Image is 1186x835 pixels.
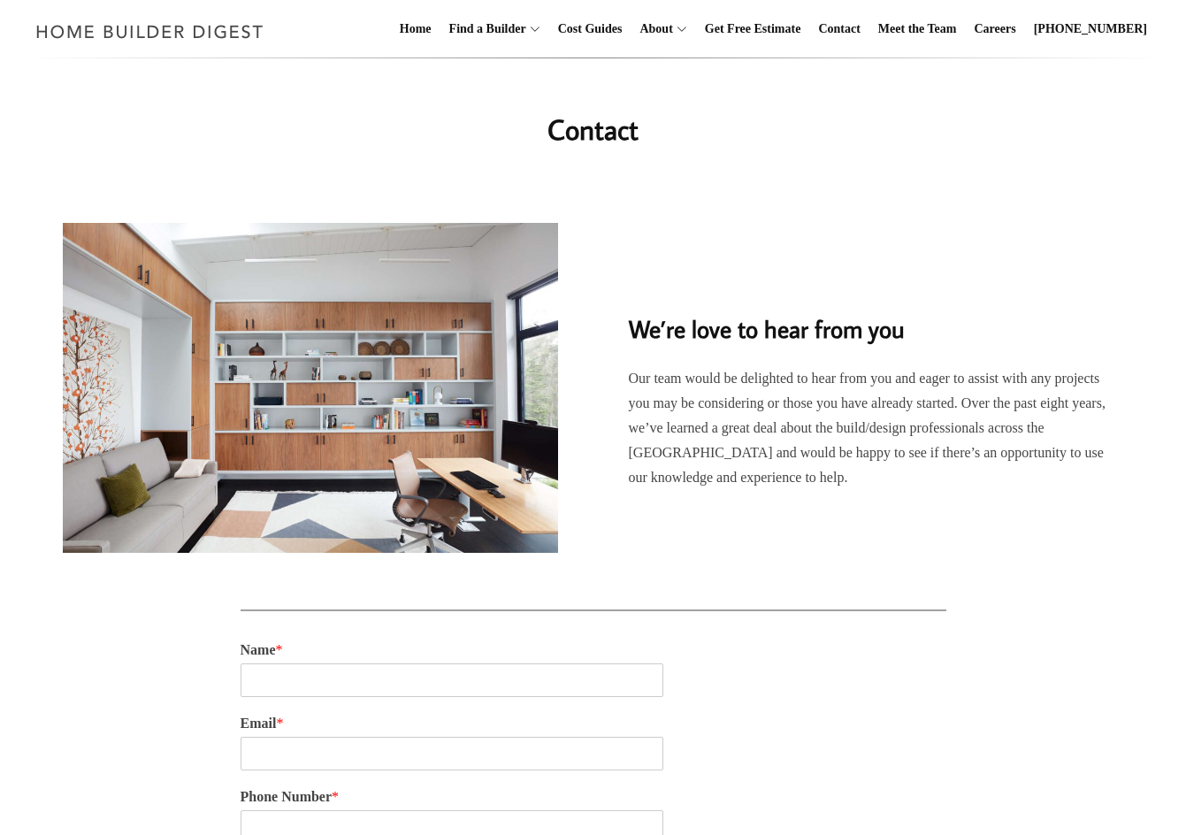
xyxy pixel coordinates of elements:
[241,788,946,807] label: Phone Number
[28,14,272,49] img: Home Builder Digest
[629,286,1124,347] h2: We’re love to hear from you
[241,715,946,733] label: Email
[698,1,808,57] a: Get Free Estimate
[442,1,526,57] a: Find a Builder
[393,1,439,57] a: Home
[871,1,964,57] a: Meet the Team
[632,1,672,57] a: About
[968,1,1023,57] a: Careers
[551,1,630,57] a: Cost Guides
[241,108,946,150] h1: Contact
[241,641,946,660] label: Name
[811,1,867,57] a: Contact
[1027,1,1154,57] a: [PHONE_NUMBER]
[629,366,1124,490] p: Our team would be delighted to hear from you and eager to assist with any projects you may be con...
